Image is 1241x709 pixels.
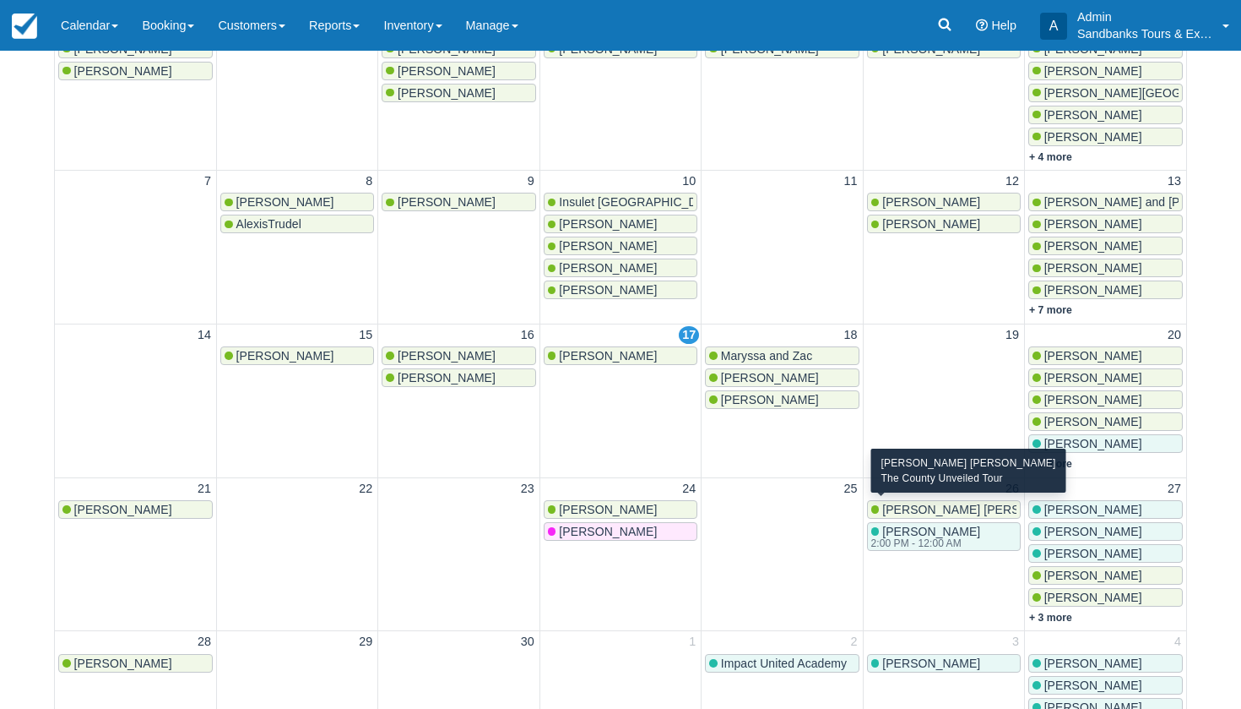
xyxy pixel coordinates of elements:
[1028,500,1183,519] a: [PERSON_NAME]
[1044,591,1142,604] span: [PERSON_NAME]
[518,633,538,652] a: 30
[1002,326,1022,345] a: 19
[721,657,847,670] span: Impact United Academy
[1028,588,1183,607] a: [PERSON_NAME]
[1009,633,1022,652] a: 3
[518,326,538,345] a: 16
[1044,679,1142,692] span: [PERSON_NAME]
[1028,368,1183,387] a: [PERSON_NAME]
[398,64,496,78] span: [PERSON_NAME]
[194,326,214,345] a: 14
[1028,84,1183,102] a: [PERSON_NAME][GEOGRAPHIC_DATA]
[882,195,980,209] span: [PERSON_NAME]
[841,480,861,499] a: 25
[559,283,657,297] span: [PERSON_NAME]
[1028,106,1183,124] a: [PERSON_NAME]
[559,503,657,516] span: [PERSON_NAME]
[882,657,980,670] span: [PERSON_NAME]
[355,326,376,345] a: 15
[1164,326,1184,345] a: 20
[559,239,657,253] span: [PERSON_NAME]
[1028,62,1183,80] a: [PERSON_NAME]
[882,525,980,538] span: [PERSON_NAME]
[544,215,697,233] a: [PERSON_NAME]
[1029,458,1072,470] a: + 3 more
[721,393,819,406] span: [PERSON_NAME]
[58,654,213,673] a: [PERSON_NAME]
[1044,108,1142,122] span: [PERSON_NAME]
[58,62,213,80] a: [PERSON_NAME]
[705,368,859,387] a: [PERSON_NAME]
[1171,633,1184,652] a: 4
[362,172,376,191] a: 8
[236,195,334,209] span: [PERSON_NAME]
[74,657,172,670] span: [PERSON_NAME]
[867,500,1021,519] a: [PERSON_NAME] [PERSON_NAME]
[220,346,374,365] a: [PERSON_NAME]
[559,217,657,231] span: [PERSON_NAME]
[518,480,538,499] a: 23
[1040,13,1067,40] div: A
[544,500,697,519] a: [PERSON_NAME]
[991,19,1016,32] span: Help
[559,349,657,363] span: [PERSON_NAME]
[705,390,859,409] a: [PERSON_NAME]
[1029,612,1072,624] a: + 3 more
[1044,569,1142,582] span: [PERSON_NAME]
[1028,390,1183,409] a: [PERSON_NAME]
[559,261,657,275] span: [PERSON_NAME]
[1044,547,1142,560] span: [PERSON_NAME]
[1044,503,1142,516] span: [PERSON_NAME]
[220,193,374,211] a: [PERSON_NAME]
[848,633,861,652] a: 2
[1029,304,1072,316] a: + 7 more
[544,522,697,541] a: [PERSON_NAME]
[1077,8,1212,25] p: Admin
[1029,151,1072,163] a: + 4 more
[1044,283,1142,297] span: [PERSON_NAME]
[544,237,697,255] a: [PERSON_NAME]
[559,525,657,538] span: [PERSON_NAME]
[1044,239,1142,253] span: [PERSON_NAME]
[201,172,214,191] a: 7
[1028,522,1183,541] a: [PERSON_NAME]
[841,326,861,345] a: 18
[881,455,1056,471] div: [PERSON_NAME] [PERSON_NAME]
[1044,525,1142,538] span: [PERSON_NAME]
[1077,25,1212,42] p: Sandbanks Tours & Experiences
[1028,654,1183,673] a: [PERSON_NAME]
[1028,544,1183,563] a: [PERSON_NAME]
[1044,371,1142,384] span: [PERSON_NAME]
[1164,172,1184,191] a: 13
[705,346,859,365] a: Maryssa and Zac
[1044,415,1142,428] span: [PERSON_NAME]
[1028,237,1183,255] a: [PERSON_NAME]
[355,480,376,499] a: 22
[382,193,535,211] a: [PERSON_NAME]
[686,633,699,652] a: 1
[355,633,376,652] a: 29
[194,633,214,652] a: 28
[1044,130,1142,144] span: [PERSON_NAME]
[1028,412,1183,431] a: [PERSON_NAME]
[1028,566,1183,585] a: [PERSON_NAME]
[1028,281,1183,299] a: [PERSON_NAME]
[705,654,859,673] a: Impact United Academy
[382,62,535,80] a: [PERSON_NAME]
[1028,346,1183,365] a: [PERSON_NAME]
[1028,676,1183,695] a: [PERSON_NAME]
[382,84,535,102] a: [PERSON_NAME]
[867,215,1021,233] a: [PERSON_NAME]
[544,346,697,365] a: [PERSON_NAME]
[1044,261,1142,275] span: [PERSON_NAME]
[236,217,301,231] span: AlexisTrudel
[679,326,699,345] a: 17
[524,172,538,191] a: 9
[382,368,535,387] a: [PERSON_NAME]
[867,522,1021,551] a: [PERSON_NAME]2:00 PM - 12:00 AM
[74,503,172,516] span: [PERSON_NAME]
[1028,434,1183,453] a: [PERSON_NAME]
[1044,657,1142,670] span: [PERSON_NAME]
[236,349,334,363] span: [PERSON_NAME]
[881,471,1056,486] div: The County Unveiled Tour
